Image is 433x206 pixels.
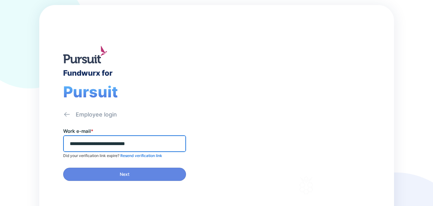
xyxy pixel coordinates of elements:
[252,88,302,94] div: Welcome to
[63,168,186,181] button: Next
[63,83,118,101] span: Pursuit
[252,97,325,112] div: Fundwurx
[63,68,112,78] div: Fundwurx for
[252,125,360,142] div: Thank you for choosing Fundwurx as your partner in driving positive social impact!
[120,153,162,158] span: Resend verification link
[76,111,117,118] div: Employee login
[63,128,93,134] label: Work e-mail
[63,46,107,63] img: logo.jpg
[63,153,162,158] p: Did your verification link expire?
[120,171,129,177] span: Next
